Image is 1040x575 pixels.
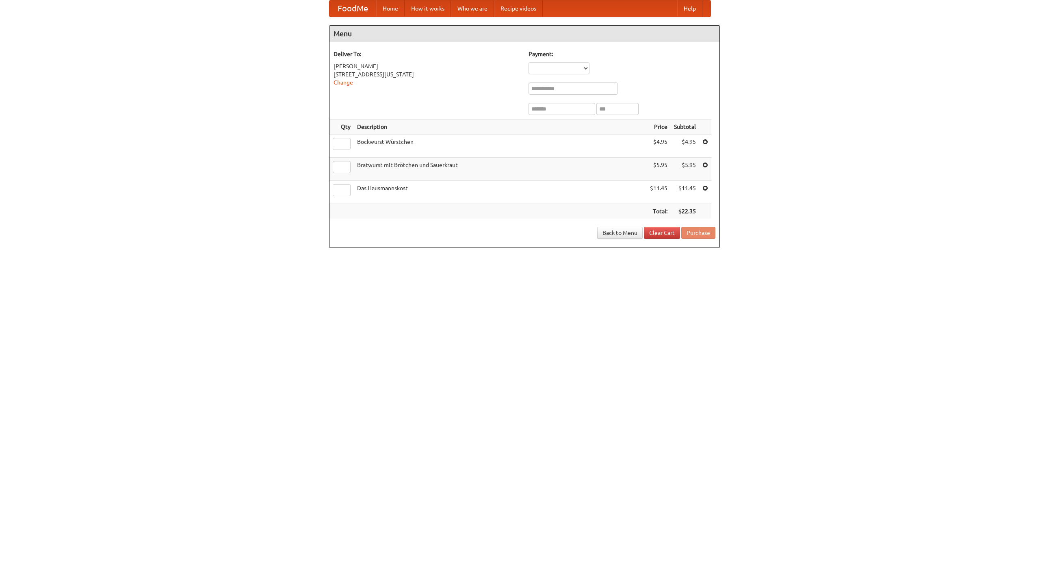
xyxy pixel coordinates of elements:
[334,50,520,58] h5: Deliver To:
[329,0,376,17] a: FoodMe
[677,0,702,17] a: Help
[681,227,715,239] button: Purchase
[529,50,715,58] h5: Payment:
[671,204,699,219] th: $22.35
[354,181,647,204] td: Das Hausmannskost
[354,119,647,135] th: Description
[494,0,543,17] a: Recipe videos
[647,119,671,135] th: Price
[329,26,719,42] h4: Menu
[597,227,643,239] a: Back to Menu
[405,0,451,17] a: How it works
[671,158,699,181] td: $5.95
[644,227,680,239] a: Clear Cart
[376,0,405,17] a: Home
[334,62,520,70] div: [PERSON_NAME]
[647,158,671,181] td: $5.95
[334,79,353,86] a: Change
[647,204,671,219] th: Total:
[671,135,699,158] td: $4.95
[647,135,671,158] td: $4.95
[354,158,647,181] td: Bratwurst mit Brötchen und Sauerkraut
[451,0,494,17] a: Who we are
[329,119,354,135] th: Qty
[354,135,647,158] td: Bockwurst Würstchen
[671,181,699,204] td: $11.45
[647,181,671,204] td: $11.45
[334,70,520,78] div: [STREET_ADDRESS][US_STATE]
[671,119,699,135] th: Subtotal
